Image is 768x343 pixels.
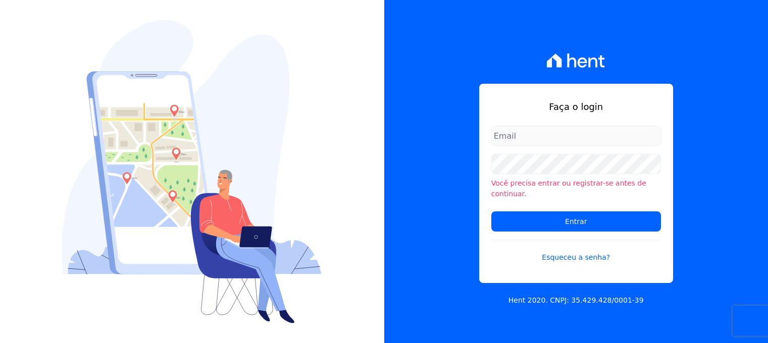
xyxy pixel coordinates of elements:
input: Entrar [491,211,661,232]
h1: Faça o login [491,100,661,113]
a: Esqueceu a senha? [491,240,661,263]
li: Você precisa entrar ou registrar-se antes de continuar. [491,178,661,199]
p: Hent 2020. CNPJ: 35.429.428/0001-39 [508,295,644,306]
img: Login [62,20,322,323]
input: Email [491,126,661,146]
